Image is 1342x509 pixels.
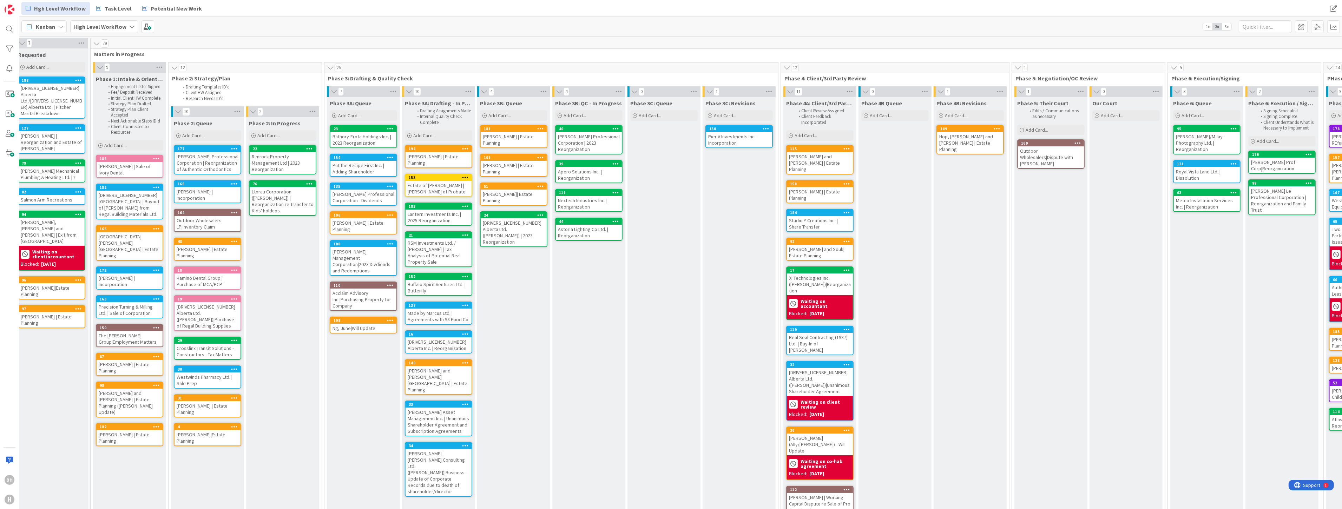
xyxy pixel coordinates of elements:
[481,126,547,132] div: 181
[555,189,623,212] a: 111Nextech Industries Inc. | Reorganization
[330,282,396,310] div: 110Acclaim Advisory Inc.|Purchasing Property for Company
[22,78,85,83] div: 188
[330,161,396,176] div: Put the Recipe First Inc. | Adding Shareholder
[175,296,241,302] div: 19
[21,2,90,15] a: Hgh Level Workflow
[480,211,547,247] a: 24[DRIVERS_LICENSE_NUMBER] Alberta Ltd. ([PERSON_NAME]) | 2023 Reorganization
[1174,161,1240,183] div: 121Royal Vista Land Ltd. | Dissolution
[409,175,472,180] div: 153
[334,126,396,131] div: 23
[96,266,163,290] a: 172[PERSON_NAME] | Incorporation
[18,159,85,183] a: 79[PERSON_NAME] Mechanical Plumbing & Heating Ltd. | ?
[97,302,163,318] div: Precision Turning & Milling Ltd. | Sale of Corporation
[787,146,853,152] div: 115
[786,209,854,232] a: 184Studio Y Creations Inc. | Share Transfer
[406,146,472,167] div: 194[PERSON_NAME] | Estate Planning
[19,189,85,204] div: 82Salmon Arm Recreations
[19,277,85,283] div: 96
[1174,190,1240,211] div: 63Metco Installation Services Inc. | Reorganization
[249,145,316,174] a: 22Rimrock Property Management Ltd | 2023 Reorganization
[940,126,1003,131] div: 149
[330,218,396,234] div: [PERSON_NAME] | Estate Planning
[406,181,472,196] div: Estate of [PERSON_NAME] | [PERSON_NAME] of Probate
[556,225,622,240] div: Astoria Lighting Co Ltd. | Reorganization
[21,260,39,268] div: Blocked:
[330,240,397,276] a: 108[PERSON_NAME] Management Corporation|2023 Divdiends and Redemptions
[18,276,85,299] a: 96[PERSON_NAME]|Estate Planning
[178,181,241,186] div: 168
[34,4,86,13] span: Hgh Level Workflow
[330,126,396,147] div: 23Bathory-Frota Holdings Inc. | 2023 Reorganization
[559,126,622,131] div: 40
[406,174,472,196] div: 153Estate of [PERSON_NAME] | [PERSON_NAME] of Probate
[705,125,773,148] a: 150Pier V Investments Inc. - Incorporation
[413,132,436,139] span: Add Card...
[1174,167,1240,183] div: Royal Vista Land Ltd. | Dissolution
[334,213,396,218] div: 106
[338,112,361,119] span: Add Card...
[15,1,32,9] span: Support
[19,211,85,246] div: 94[PERSON_NAME], [PERSON_NAME] and [PERSON_NAME] | Exit from [GEOGRAPHIC_DATA]
[253,181,316,186] div: 76
[19,131,85,153] div: [PERSON_NAME] | Reorganization and Estate of [PERSON_NAME]
[330,154,397,177] a: 154Put the Recipe First Inc. | Adding Shareholder
[1174,190,1240,196] div: 63
[409,233,472,238] div: 21
[556,218,622,225] div: 44
[97,273,163,289] div: [PERSON_NAME] | Incorporation
[1249,151,1315,173] div: 176[PERSON_NAME] Prof Corp|Reorganization
[790,146,853,151] div: 115
[19,77,85,118] div: 188[DRIVERS_LICENSE_NUMBER] Alberta Ltd./[DRIVERS_LICENSE_NUMBER] Alberta Ltd. | Pitcher Marital ...
[1239,20,1291,33] input: Quick Filter...
[937,132,1003,154] div: Hop, [PERSON_NAME] and [PERSON_NAME] | Estate Planning
[556,126,622,132] div: 40
[409,303,472,308] div: 137
[330,241,396,247] div: 108
[406,210,472,225] div: Lantern Investments Inc. | 2025 Reorganization
[175,273,241,289] div: Kamino Dental Group | Purchase of MCA/PCP
[19,211,85,218] div: 94
[1174,126,1240,154] div: 95[PERSON_NAME]/MJay Photography Ltd. | Reorganization
[406,273,472,295] div: 152Buffalo Spirit Ventures Ltd. | Butterfly
[97,267,163,273] div: 172
[870,112,892,119] span: Add Card...
[96,295,163,318] a: 163Precision Turning & Milling Ltd. | Sale of Corporation
[257,132,280,139] span: Add Card...
[1174,161,1240,167] div: 121
[406,302,472,324] div: 137Made by Marcus Ltd. | Agreements with 98 Food Co
[100,297,163,302] div: 163
[97,184,163,219] div: 182[DRIVERS_LICENSE_NUMBER] [GEOGRAPHIC_DATA] | Buyout of [PERSON_NAME] from Regal Building Mater...
[787,238,853,245] div: 92
[96,184,163,219] a: 182[DRIVERS_LICENSE_NUMBER] [GEOGRAPHIC_DATA] | Buyout of [PERSON_NAME] from Regal Building Mater...
[481,183,547,205] div: 51[PERSON_NAME]| Estate Planning
[786,180,854,203] a: 158[PERSON_NAME] | Estate Planning
[19,283,85,299] div: [PERSON_NAME]|Estate Planning
[250,146,316,152] div: 22
[801,299,851,309] b: Waiting on accountant
[174,295,241,331] a: 19[DRIVERS_LICENSE_NUMBER] Alberta Ltd. ([PERSON_NAME])|Purchase of Regal Building Supplies
[334,283,396,288] div: 110
[937,126,1003,132] div: 149
[174,266,241,290] a: 18Kamino Dental Group | Purchase of MCA/PCP
[639,112,661,119] span: Add Card...
[1252,181,1315,186] div: 99
[481,212,547,246] div: 24[DRIVERS_LICENSE_NUMBER] Alberta Ltd. ([PERSON_NAME]) | 2023 Reorganization
[175,238,241,245] div: 48
[481,154,547,176] div: 101[PERSON_NAME] | Estate Planning
[405,203,472,226] a: 183Lantern Investments Inc. | 2025 Reorganization
[1249,186,1315,214] div: [PERSON_NAME] Le Professional Corporation | Reorganization and Family Trust
[22,306,85,311] div: 97
[26,64,49,70] span: Add Card...
[174,238,241,261] a: 48[PERSON_NAME] | Estate Planning
[330,132,396,147] div: Bathory-Frota Holdings Inc. | 2023 Reorganization
[787,146,853,174] div: 115[PERSON_NAME] and [PERSON_NAME] | Estate Planning
[41,260,56,268] div: [DATE]
[330,190,396,205] div: [PERSON_NAME] Professional Corporation - Dividends
[22,190,85,194] div: 82
[5,5,14,14] img: Visit kanbanzone.com
[97,156,163,162] div: 186
[1018,140,1084,168] div: 169Outdoor Wholesalers|Dispute with [PERSON_NAME]
[105,4,132,13] span: Task Level
[175,146,241,174] div: 177[PERSON_NAME] Professional Corporation | Reorganization of Authentic Orthodontics
[22,161,85,166] div: 79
